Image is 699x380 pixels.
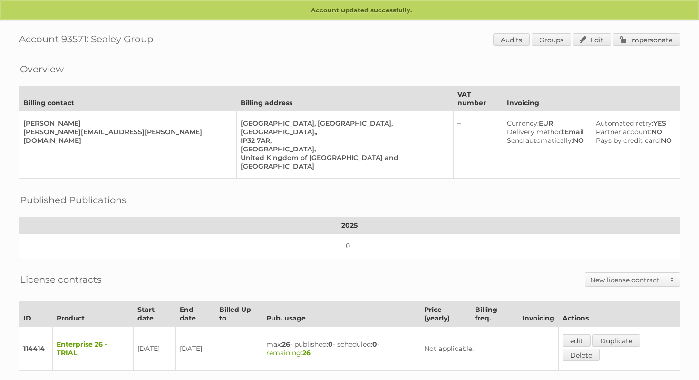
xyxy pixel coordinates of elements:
th: Invoicing [518,301,558,327]
td: [DATE] [134,327,176,371]
span: Toggle [665,273,680,286]
strong: 0 [328,340,333,349]
div: [PERSON_NAME] [23,119,229,128]
th: Actions [558,301,680,327]
span: remaining: [266,349,311,357]
a: Duplicate [592,334,640,347]
th: Start date [134,301,176,327]
a: Impersonate [613,33,680,46]
div: [PERSON_NAME][EMAIL_ADDRESS][PERSON_NAME][DOMAIN_NAME] [23,128,229,145]
span: Partner account: [596,128,651,136]
h2: Published Publications [20,193,126,207]
p: Account updated successfully. [0,0,699,20]
th: 2025 [19,217,680,234]
a: Groups [532,33,571,46]
div: NO [596,128,672,136]
th: Billed Up to [215,301,262,327]
h1: Account 93571: Sealey Group [19,33,680,48]
td: Not applicable. [420,327,558,371]
th: Product [53,301,134,327]
td: Enterprise 26 - TRIAL [53,327,134,371]
div: EUR [507,119,584,128]
div: Email [507,128,584,136]
strong: 0 [372,340,377,349]
span: Automated retry: [596,119,653,128]
h2: License contracts [20,272,102,287]
th: End date [176,301,215,327]
div: IP32 7AR, [241,136,446,145]
td: [DATE] [176,327,215,371]
span: Delivery method: [507,128,564,136]
a: edit [563,334,591,347]
div: United Kingdom of [GEOGRAPHIC_DATA] and [GEOGRAPHIC_DATA] [241,153,446,170]
a: Delete [563,349,600,361]
a: Edit [573,33,611,46]
div: [GEOGRAPHIC_DATA], [GEOGRAPHIC_DATA], [GEOGRAPHIC_DATA],, [241,119,446,136]
h2: Overview [20,62,64,76]
div: [GEOGRAPHIC_DATA], [241,145,446,153]
th: Invoicing [503,86,680,111]
td: – [453,111,503,179]
th: ID [19,301,53,327]
span: Send automatically: [507,136,573,145]
span: Pays by credit card: [596,136,661,145]
td: 114414 [19,327,53,371]
h2: New license contract [590,275,665,285]
div: NO [596,136,672,145]
a: Audits [493,33,530,46]
div: NO [507,136,584,145]
th: Billing address [236,86,453,111]
a: New license contract [585,273,680,286]
th: VAT number [453,86,503,111]
div: YES [596,119,672,128]
th: Billing freq. [471,301,518,327]
span: Currency: [507,119,539,128]
td: 0 [19,234,680,258]
strong: 26 [302,349,311,357]
td: max: - published: - scheduled: - [262,327,420,371]
th: Billing contact [19,86,237,111]
strong: 26 [282,340,290,349]
th: Price (yearly) [420,301,471,327]
th: Pub. usage [262,301,420,327]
